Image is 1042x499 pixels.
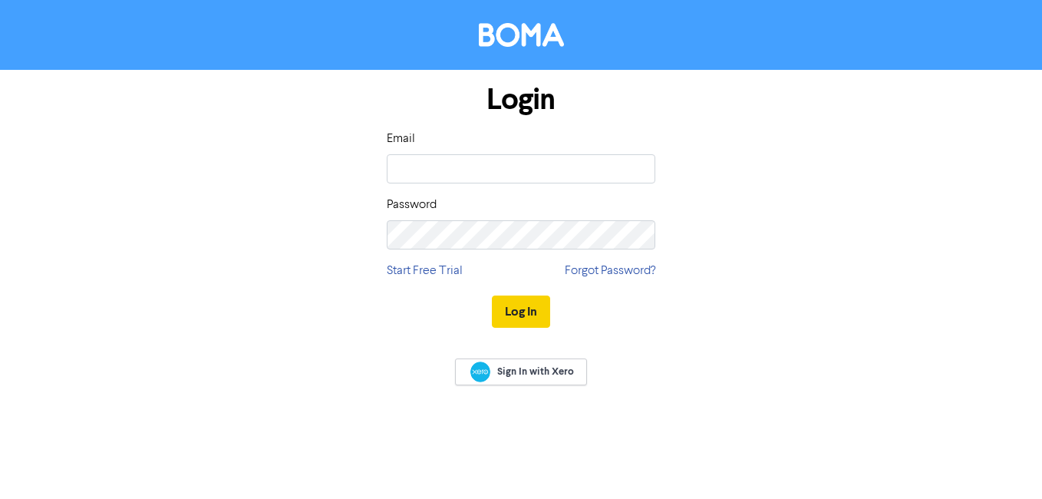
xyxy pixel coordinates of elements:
span: Sign In with Xero [497,365,574,378]
a: Start Free Trial [387,262,463,280]
img: Xero logo [470,362,490,382]
label: Email [387,130,415,148]
button: Log In [492,296,550,328]
h1: Login [387,82,655,117]
a: Forgot Password? [565,262,655,280]
img: BOMA Logo [479,23,564,47]
iframe: Chat Widget [965,425,1042,499]
a: Sign In with Xero [455,359,587,385]
label: Password [387,196,437,214]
